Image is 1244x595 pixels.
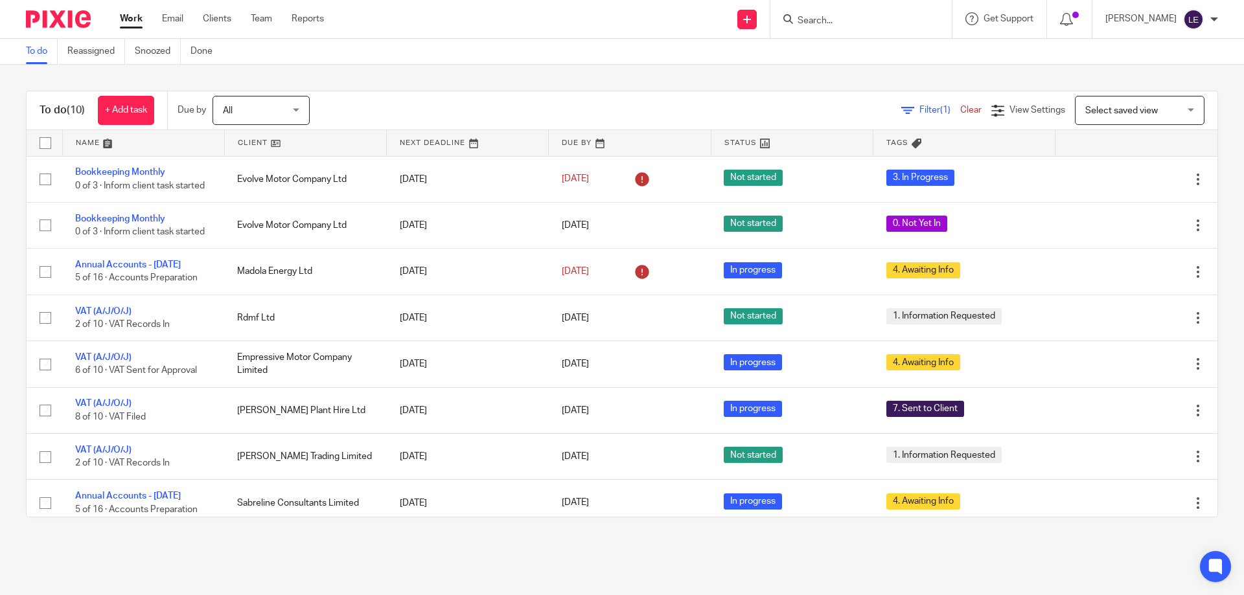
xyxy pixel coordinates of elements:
[67,105,85,115] span: (10)
[75,353,132,362] a: VAT (A/J/O/J)
[75,168,165,177] a: Bookkeeping Monthly
[886,308,1002,324] span: 1. Information Requested
[940,106,950,115] span: (1)
[98,96,154,125] a: + Add task
[224,156,386,202] td: Evolve Motor Company Ltd
[562,221,589,230] span: [DATE]
[224,341,386,387] td: Empressive Motor Company Limited
[224,387,386,433] td: [PERSON_NAME] Plant Hire Ltd
[75,307,132,316] a: VAT (A/J/O/J)
[178,104,206,117] p: Due by
[796,16,913,27] input: Search
[190,39,222,64] a: Done
[886,262,960,278] span: 4. Awaiting Info
[724,447,783,463] span: Not started
[26,10,91,28] img: Pixie
[562,175,589,184] span: [DATE]
[75,181,205,190] span: 0 of 3 · Inform client task started
[75,274,198,283] span: 5 of 16 · Accounts Preparation
[387,249,549,295] td: [DATE]
[292,12,324,25] a: Reports
[1105,12,1177,25] p: [PERSON_NAME]
[724,493,782,510] span: In progress
[75,399,132,408] a: VAT (A/J/O/J)
[387,295,549,341] td: [DATE]
[562,313,589,322] span: [DATE]
[886,447,1002,463] span: 1. Information Requested
[387,387,549,433] td: [DATE]
[886,139,908,146] span: Tags
[387,434,549,480] td: [DATE]
[724,401,782,417] span: In progress
[387,156,549,202] td: [DATE]
[224,434,386,480] td: [PERSON_NAME] Trading Limited
[75,458,170,467] span: 2 of 10 · VAT Records In
[75,491,181,500] a: Annual Accounts - [DATE]
[75,320,170,329] span: 2 of 10 · VAT Records In
[75,366,197,376] span: 6 of 10 · VAT Sent for Approval
[724,262,782,278] span: In progress
[960,106,982,115] a: Clear
[562,499,589,508] span: [DATE]
[224,295,386,341] td: Rdmf Ltd
[886,170,954,186] span: 3. In Progress
[724,308,783,324] span: Not started
[886,354,960,370] span: 4. Awaiting Info
[387,202,549,248] td: [DATE]
[203,12,231,25] a: Clients
[387,480,549,526] td: [DATE]
[135,39,181,64] a: Snoozed
[75,227,205,236] span: 0 of 3 · Inform client task started
[886,401,964,417] span: 7. Sent to Client
[886,216,947,232] span: 0. Not Yet In
[1183,9,1204,30] img: svg%3E
[224,202,386,248] td: Evolve Motor Company Ltd
[26,39,58,64] a: To do
[724,170,783,186] span: Not started
[120,12,143,25] a: Work
[724,216,783,232] span: Not started
[1085,106,1158,115] span: Select saved view
[75,214,165,223] a: Bookkeeping Monthly
[75,260,181,269] a: Annual Accounts - [DATE]
[984,14,1033,23] span: Get Support
[40,104,85,117] h1: To do
[224,249,386,295] td: Madola Energy Ltd
[562,359,589,368] span: [DATE]
[919,106,960,115] span: Filter
[724,354,782,370] span: In progress
[562,406,589,415] span: [DATE]
[1009,106,1065,115] span: View Settings
[75,445,132,455] a: VAT (A/J/O/J)
[224,480,386,526] td: Sabreline Consultants Limited
[251,12,272,25] a: Team
[886,493,960,510] span: 4. Awaiting Info
[562,267,589,276] span: [DATE]
[75,412,146,421] span: 8 of 10 · VAT Filed
[67,39,125,64] a: Reassigned
[75,505,198,514] span: 5 of 16 · Accounts Preparation
[162,12,183,25] a: Email
[223,106,233,115] span: All
[387,341,549,387] td: [DATE]
[562,452,589,461] span: [DATE]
